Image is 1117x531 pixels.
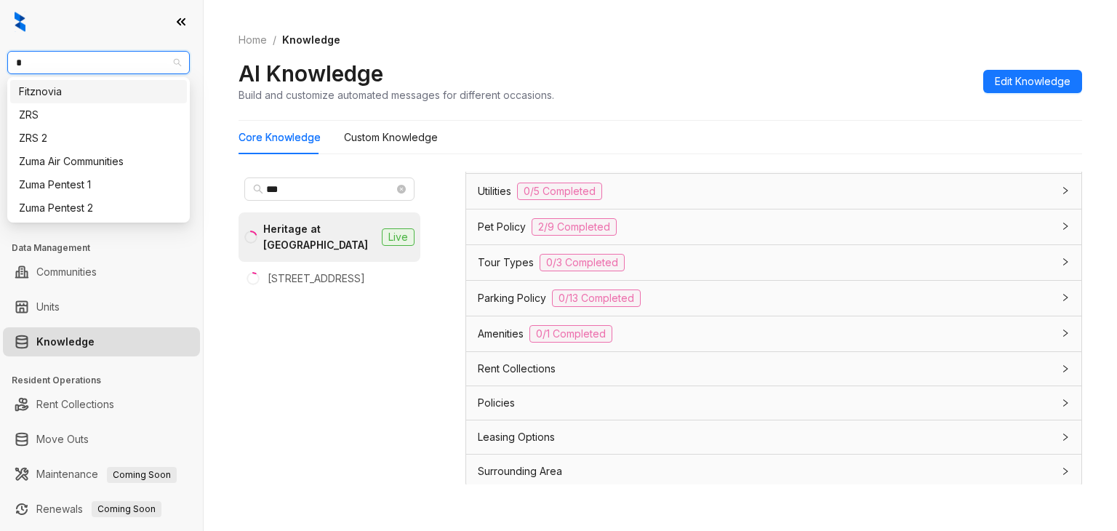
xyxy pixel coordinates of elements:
[3,460,200,489] li: Maintenance
[239,87,554,103] div: Build and customize automated messages for different occasions.
[466,352,1081,386] div: Rent Collections
[382,228,415,246] span: Live
[478,463,562,479] span: Surrounding Area
[3,257,200,287] li: Communities
[466,316,1081,351] div: Amenities0/1 Completed
[36,327,95,356] a: Knowledge
[1061,399,1070,407] span: collapsed
[19,84,178,100] div: Fitznovia
[3,97,200,127] li: Leads
[92,501,161,517] span: Coming Soon
[15,12,25,32] img: logo
[344,129,438,145] div: Custom Knowledge
[10,80,187,103] div: Fitznovia
[36,390,114,419] a: Rent Collections
[19,200,178,216] div: Zuma Pentest 2
[10,196,187,220] div: Zuma Pentest 2
[253,184,263,194] span: search
[268,271,365,287] div: [STREET_ADDRESS]
[540,254,625,271] span: 0/3 Completed
[517,183,602,200] span: 0/5 Completed
[397,185,406,193] span: close-circle
[36,257,97,287] a: Communities
[478,290,546,306] span: Parking Policy
[3,195,200,224] li: Collections
[1061,293,1070,302] span: collapsed
[478,183,511,199] span: Utilities
[10,150,187,173] div: Zuma Air Communities
[532,218,617,236] span: 2/9 Completed
[983,70,1082,93] button: Edit Knowledge
[107,467,177,483] span: Coming Soon
[10,127,187,150] div: ZRS 2
[466,174,1081,209] div: Utilities0/5 Completed
[19,153,178,169] div: Zuma Air Communities
[1061,222,1070,231] span: collapsed
[478,361,556,377] span: Rent Collections
[1061,329,1070,338] span: collapsed
[1061,433,1070,442] span: collapsed
[466,209,1081,244] div: Pet Policy2/9 Completed
[19,107,178,123] div: ZRS
[12,374,203,387] h3: Resident Operations
[12,241,203,255] h3: Data Management
[263,221,376,253] div: Heritage at [GEOGRAPHIC_DATA]
[3,160,200,189] li: Leasing
[36,425,89,454] a: Move Outs
[529,325,612,343] span: 0/1 Completed
[282,33,340,46] span: Knowledge
[466,386,1081,420] div: Policies
[19,130,178,146] div: ZRS 2
[466,281,1081,316] div: Parking Policy0/13 Completed
[3,495,200,524] li: Renewals
[1061,467,1070,476] span: collapsed
[1061,257,1070,266] span: collapsed
[478,395,515,411] span: Policies
[36,495,161,524] a: RenewalsComing Soon
[478,429,555,445] span: Leasing Options
[1061,364,1070,373] span: collapsed
[10,173,187,196] div: Zuma Pentest 1
[466,245,1081,280] div: Tour Types0/3 Completed
[3,425,200,454] li: Move Outs
[10,103,187,127] div: ZRS
[478,219,526,235] span: Pet Policy
[19,177,178,193] div: Zuma Pentest 1
[236,32,270,48] a: Home
[36,292,60,322] a: Units
[995,73,1070,89] span: Edit Knowledge
[1061,186,1070,195] span: collapsed
[552,290,641,307] span: 0/13 Completed
[273,32,276,48] li: /
[478,326,524,342] span: Amenities
[478,255,534,271] span: Tour Types
[3,292,200,322] li: Units
[239,129,321,145] div: Core Knowledge
[3,327,200,356] li: Knowledge
[466,420,1081,454] div: Leasing Options
[239,60,383,87] h2: AI Knowledge
[466,455,1081,488] div: Surrounding Area
[3,390,200,419] li: Rent Collections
